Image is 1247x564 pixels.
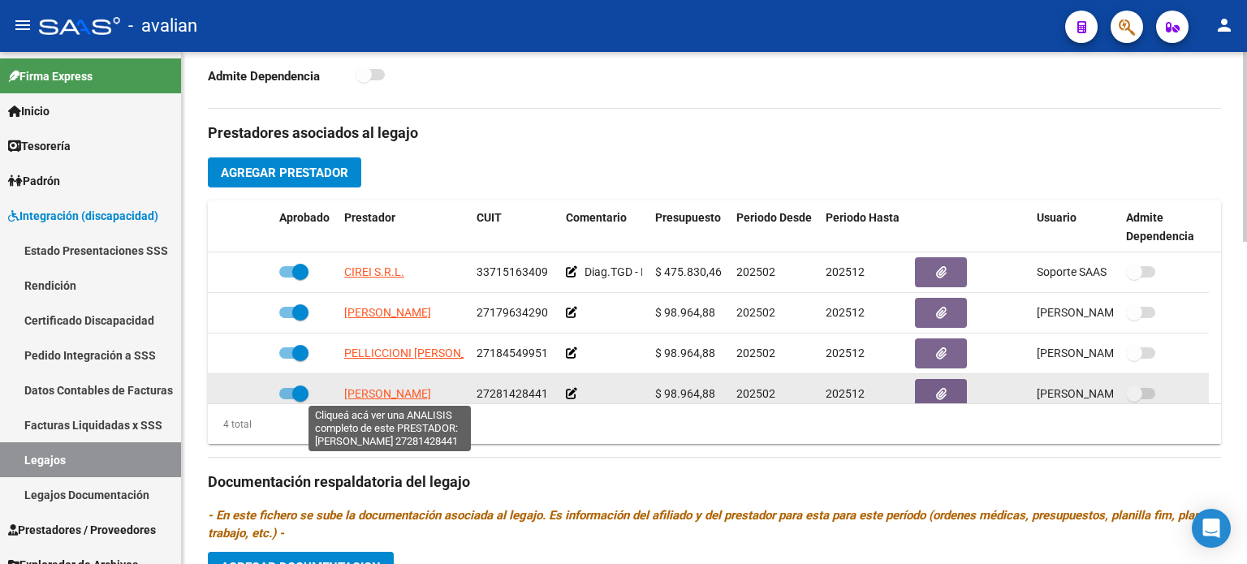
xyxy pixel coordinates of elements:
[826,387,865,400] span: 202512
[344,347,501,359] span: PELLICCIONI [PERSON_NAME]
[8,172,60,190] span: Padrón
[208,471,1221,493] h3: Documentación respaldatoria del legajo
[655,265,722,278] span: $ 475.830,46
[655,306,715,319] span: $ 98.964,88
[566,211,627,224] span: Comentario
[655,347,715,359] span: $ 98.964,88
[208,122,1221,144] h3: Prestadores asociados al legajo
[344,211,395,224] span: Prestador
[208,67,356,85] p: Admite Dependencia
[221,166,348,180] span: Agregar Prestador
[477,347,548,359] span: 27184549951
[736,211,812,224] span: Periodo Desde
[655,387,715,400] span: $ 98.964,88
[344,306,431,319] span: [PERSON_NAME]
[8,207,158,225] span: Integración (discapacidad)
[208,415,252,433] div: 4 total
[477,306,548,319] span: 27179634290
[826,347,865,359] span: 202512
[477,265,548,278] span: 33715163409
[655,211,721,224] span: Presupuesto
[338,200,470,254] datatable-header-cell: Prestador
[13,15,32,35] mat-icon: menu
[273,200,338,254] datatable-header-cell: Aprobado
[1037,347,1164,359] span: [PERSON_NAME] [DATE]
[344,265,404,278] span: CIREI S.R.L.
[736,387,775,400] span: 202502
[736,306,775,319] span: 202502
[1215,15,1234,35] mat-icon: person
[477,387,548,400] span: 27281428441
[1037,387,1164,400] span: [PERSON_NAME] [DATE]
[477,211,502,224] span: CUIT
[1126,211,1194,243] span: Admite Dependencia
[8,137,71,155] span: Tesorería
[208,508,1217,540] i: - En este fichero se sube la documentación asociada al legajo. Es información del afiliado y del ...
[1037,265,1147,278] span: Soporte SAAS [DATE]
[736,347,775,359] span: 202502
[8,521,156,539] span: Prestadores / Proveedores
[8,102,50,120] span: Inicio
[1192,509,1231,548] div: Open Intercom Messenger
[344,387,431,400] span: [PERSON_NAME]
[279,211,330,224] span: Aprobado
[730,200,819,254] datatable-header-cell: Periodo Desde
[736,265,775,278] span: 202502
[128,8,197,44] span: - avalian
[470,200,559,254] datatable-header-cell: CUIT
[8,67,93,85] span: Firma Express
[559,200,649,254] datatable-header-cell: Comentario
[649,200,730,254] datatable-header-cell: Presupuesto
[1030,200,1120,254] datatable-header-cell: Usuario
[1037,211,1077,224] span: Usuario
[1120,200,1209,254] datatable-header-cell: Admite Dependencia
[1037,306,1164,319] span: [PERSON_NAME] [DATE]
[826,211,900,224] span: Periodo Hasta
[819,200,908,254] datatable-header-cell: Periodo Hasta
[826,265,865,278] span: 202512
[208,157,361,187] button: Agregar Prestador
[826,306,865,319] span: 202512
